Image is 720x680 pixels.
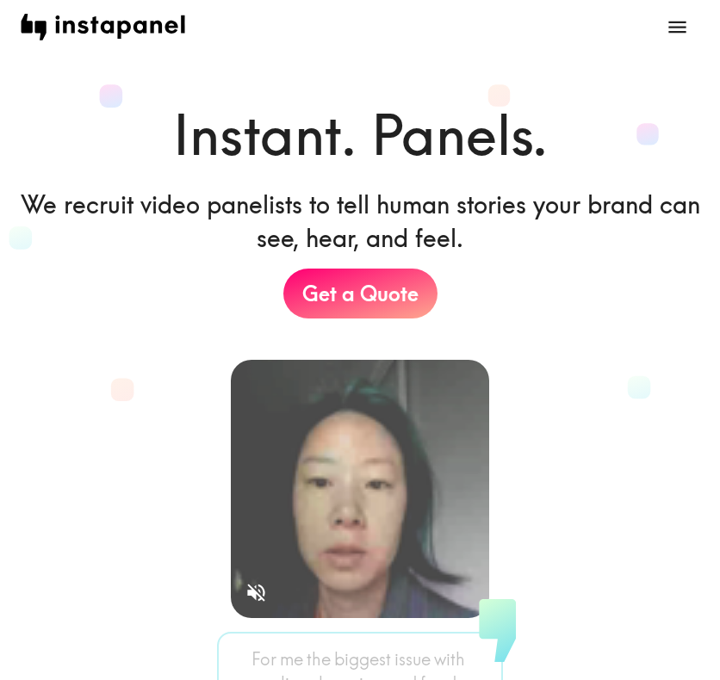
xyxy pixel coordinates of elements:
button: open menu [655,5,699,49]
span: with [434,647,465,671]
span: For [251,647,276,671]
button: Sound is off [238,574,275,611]
span: the [307,647,331,671]
a: Get a Quote [283,269,438,318]
span: me [280,647,303,671]
h1: Instant. Panels. [173,96,548,174]
span: biggest [334,647,391,671]
img: instapanel [21,14,185,40]
h6: We recruit video panelists to tell human stories your brand can see, hear, and feel. [14,188,706,255]
span: issue [394,647,431,671]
